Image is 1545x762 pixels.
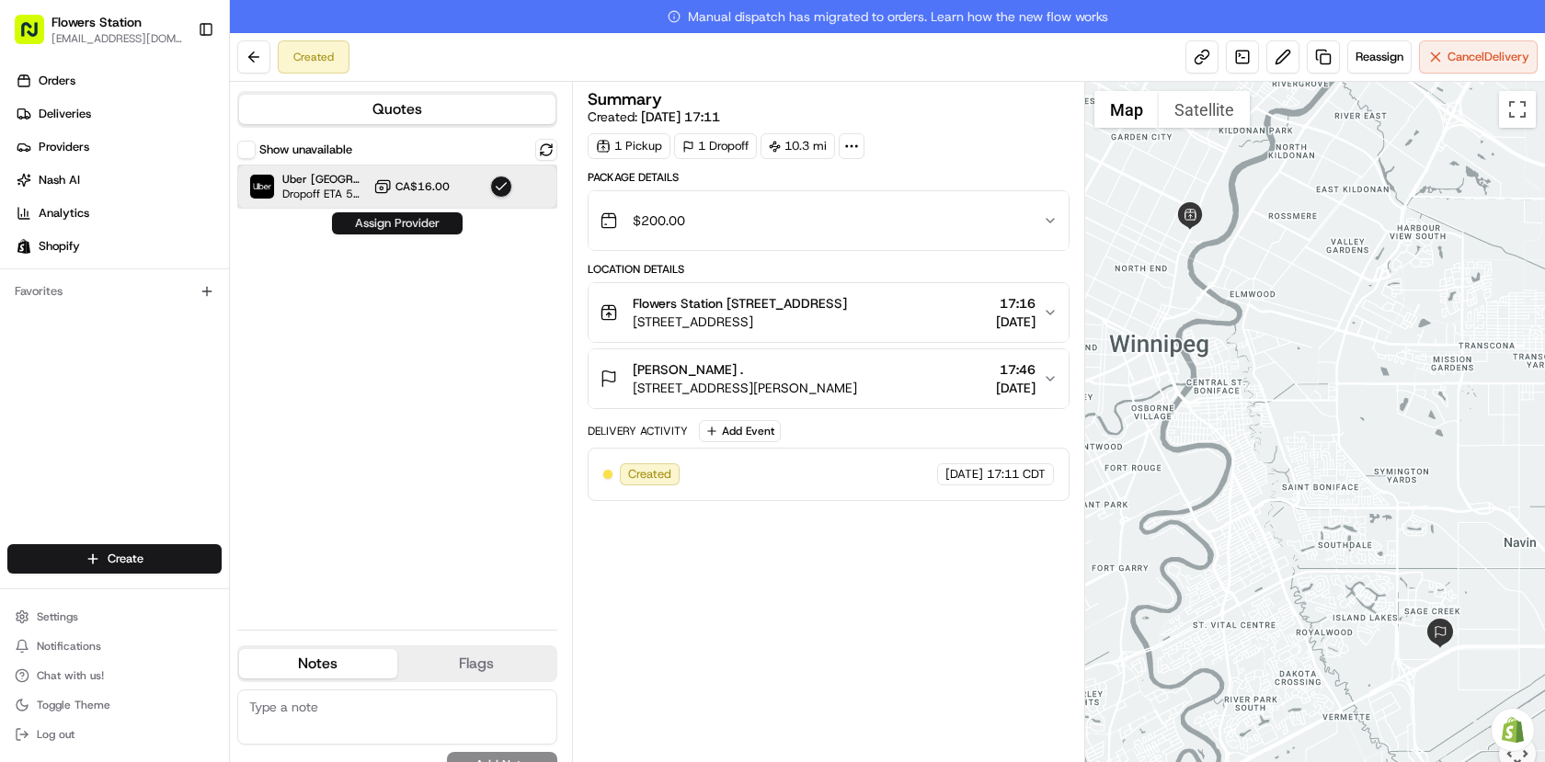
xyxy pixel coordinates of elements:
div: 💻 [155,268,170,283]
button: Notifications [7,633,222,659]
a: Deliveries [7,99,229,129]
span: 17:46 [996,360,1036,379]
div: 1 Pickup [588,133,670,159]
button: Toggle Theme [7,692,222,718]
span: 17:16 [996,294,1036,313]
span: [STREET_ADDRESS][PERSON_NAME] [633,379,857,397]
button: Flowers Station[EMAIL_ADDRESS][DOMAIN_NAME] [7,7,190,51]
span: [STREET_ADDRESS] [633,313,847,331]
span: Create [108,551,143,567]
span: Dropoff ETA 58 minutes [282,187,366,201]
img: Nash [18,18,55,55]
span: Reassign [1356,49,1403,65]
button: Toggle fullscreen view [1499,91,1536,128]
span: Pylon [183,312,223,325]
button: Reassign [1347,40,1412,74]
span: Manual dispatch has migrated to orders. Learn how the new flow works [668,7,1108,26]
span: Created: [588,108,720,126]
span: API Documentation [174,267,295,285]
button: Create [7,544,222,574]
span: Flowers Station [STREET_ADDRESS] [633,294,847,313]
a: Powered byPylon [130,311,223,325]
span: Orders [39,73,75,89]
button: CancelDelivery [1419,40,1538,74]
button: [EMAIL_ADDRESS][DOMAIN_NAME] [51,31,183,46]
button: Settings [7,604,222,630]
button: Flowers Station [51,13,142,31]
span: Log out [37,727,74,742]
span: [DATE] 17:11 [641,108,720,125]
span: $200.00 [633,211,685,230]
button: $200.00 [589,191,1069,250]
a: Orders [7,66,229,96]
span: Toggle Theme [37,698,110,712]
div: Location Details [588,262,1070,277]
div: Start new chat [63,176,302,194]
span: Providers [39,139,89,155]
span: Created [628,466,671,483]
button: Add Event [699,420,781,442]
div: Favorites [7,277,222,306]
span: [DATE] [996,313,1036,331]
a: Shopify [7,232,229,261]
span: Deliveries [39,106,91,122]
input: Clear [48,119,303,138]
a: 📗Knowledge Base [11,259,148,292]
img: Shopify logo [17,239,31,254]
button: Flowers Station [STREET_ADDRESS][STREET_ADDRESS]17:16[DATE] [589,283,1069,342]
button: Show satellite imagery [1159,91,1250,128]
button: Log out [7,722,222,747]
div: We're available if you need us! [63,194,233,209]
button: CA$16.00 [373,177,450,196]
button: Notes [239,649,397,678]
a: 💻API Documentation [148,259,303,292]
span: Knowledge Base [37,267,141,285]
span: Cancel Delivery [1448,49,1529,65]
span: Analytics [39,205,89,222]
button: Assign Provider [332,212,463,234]
h3: Summary [588,91,662,108]
span: [DATE] [996,379,1036,397]
a: Nash AI [7,165,229,195]
button: Start new chat [313,181,335,203]
div: Package Details [588,170,1070,185]
button: Chat with us! [7,663,222,688]
label: Show unavailable [259,142,352,158]
div: 📗 [18,268,33,283]
span: [DATE] [945,466,983,483]
span: CA$16.00 [395,179,450,194]
div: 1 Dropoff [674,133,757,159]
img: Uber Canada [250,175,274,199]
div: Delivery Activity [588,424,688,438]
button: Flags [397,649,555,678]
a: Analytics [7,199,229,228]
span: Nash AI [39,172,80,188]
button: [PERSON_NAME] .[STREET_ADDRESS][PERSON_NAME]17:46[DATE] [589,349,1069,408]
span: [PERSON_NAME] . [633,360,743,379]
span: Chat with us! [37,668,104,683]
button: Quotes [239,95,555,124]
img: 1736555255976-a54dd68f-1ca7-489b-9aae-adbdc363a1c4 [18,176,51,209]
span: Uber [GEOGRAPHIC_DATA] [282,172,366,187]
a: Providers [7,132,229,162]
span: Settings [37,609,78,624]
span: Shopify [39,238,80,255]
button: Show street map [1094,91,1159,128]
p: Welcome 👋 [18,74,335,103]
div: 10.3 mi [761,133,835,159]
span: 17:11 CDT [987,466,1046,483]
span: Notifications [37,639,101,654]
